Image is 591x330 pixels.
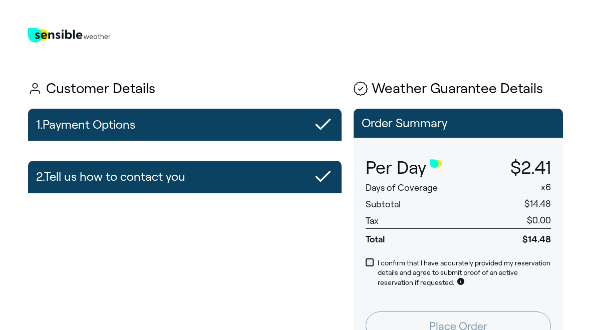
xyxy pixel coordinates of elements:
[366,158,426,178] span: Per Day
[354,81,563,97] h1: Weather Guarantee Details
[366,216,379,226] span: Tax
[36,165,185,189] h2: 2. Tell us how to contact you
[541,182,551,192] span: x 6
[28,109,342,141] button: 1.Payment Options
[366,199,401,209] span: Subtotal
[527,215,551,225] span: $0.00
[36,113,135,137] h2: 1. Payment Options
[366,183,438,193] span: Days of Coverage
[28,161,342,193] button: 2.Tell us how to contact you
[485,228,551,245] span: $14.48
[28,81,342,97] h1: Customer Details
[362,117,555,130] p: Order Summary
[510,158,551,177] span: $2.41
[524,199,551,209] span: $14.48
[366,228,485,245] span: Total
[378,258,551,288] p: I confirm that I have accurately provided my reservation details and agree to submit proof of an ...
